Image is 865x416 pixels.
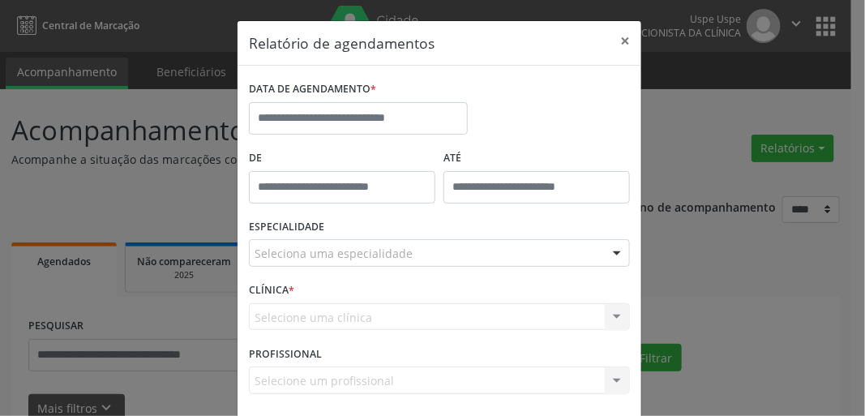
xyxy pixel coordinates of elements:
[255,245,413,262] span: Seleciona uma especialidade
[249,77,376,102] label: DATA DE AGENDAMENTO
[609,21,641,61] button: Close
[249,341,322,367] label: PROFISSIONAL
[249,215,324,240] label: ESPECIALIDADE
[249,278,294,303] label: CLÍNICA
[443,146,630,171] label: ATÉ
[249,146,435,171] label: De
[249,32,435,54] h5: Relatório de agendamentos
